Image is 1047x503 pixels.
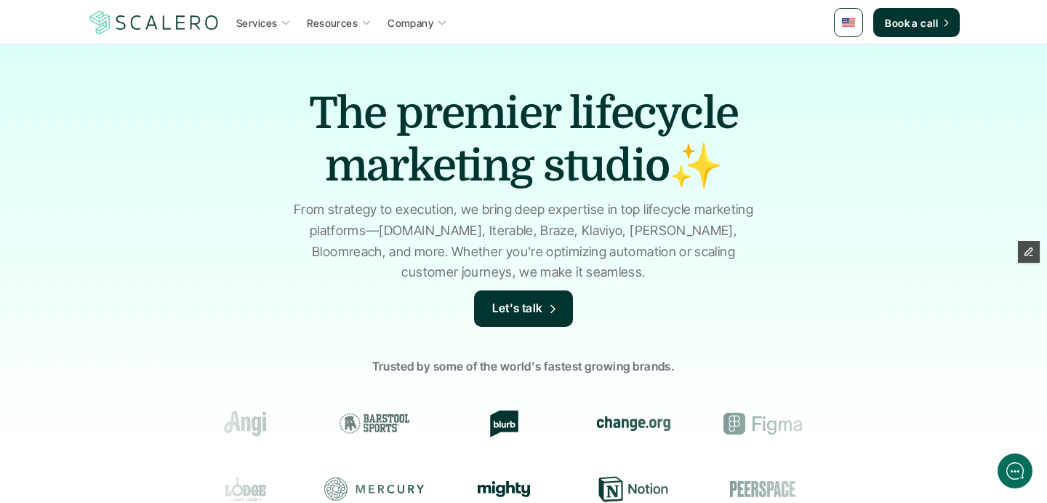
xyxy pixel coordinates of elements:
p: Company [388,15,433,31]
p: From strategy to execution, we bring deep expertise in top lifecycle marketing platforms—[DOMAIN_... [287,199,760,283]
p: Resources [307,15,358,31]
a: Book a call [873,8,960,37]
div: ScaleroBack [DATE] [44,9,273,38]
tspan: GIF [231,399,243,406]
div: Mighty Networks [451,481,551,497]
div: Scalero [55,9,104,25]
div: Barstool [321,411,421,437]
div: Figma [709,411,809,437]
g: /> [227,396,246,408]
span: We run on Gist [121,367,184,376]
img: Scalero company logo [87,9,221,36]
div: Mercury [321,476,422,502]
div: Notion [580,476,681,502]
div: Blurb [450,411,550,437]
img: Groome [854,415,923,432]
div: Resy [839,476,939,502]
a: Let's talk [474,290,573,327]
div: Peerspace [710,476,810,502]
button: Edit Framer Content [1018,241,1040,263]
button: />GIF [221,383,252,424]
div: Back [DATE] [55,28,104,38]
div: Angi [191,411,292,437]
iframe: gist-messenger-bubble-iframe [998,454,1032,488]
p: Services [236,15,277,31]
p: Book a call [885,15,938,31]
p: Let's talk [492,299,543,318]
div: change.org [579,411,680,437]
h1: The premier lifecycle marketing studio✨ [269,87,778,192]
div: Lodge Cast Iron [192,476,292,502]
